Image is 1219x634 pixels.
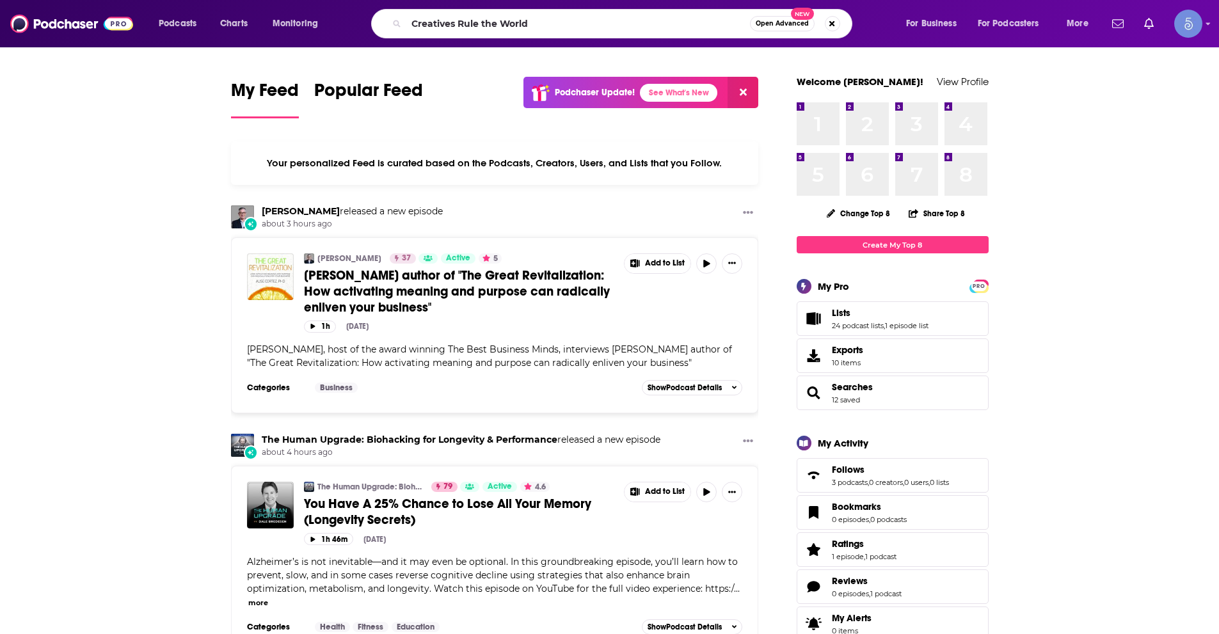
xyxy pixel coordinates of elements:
[317,482,423,492] a: The Human Upgrade: Biohacking for Longevity & Performance
[819,205,898,221] button: Change Top 8
[262,205,340,217] a: Marc Kramer
[262,434,660,446] h3: released a new episode
[818,437,868,449] div: My Activity
[801,384,827,402] a: Searches
[797,236,989,253] a: Create My Top 8
[231,205,254,228] a: Marc Kramer
[885,321,928,330] a: 1 episode list
[801,503,827,521] a: Bookmarks
[832,307,928,319] a: Lists
[832,575,902,587] a: Reviews
[247,482,294,528] img: You Have A 25% Chance to Lose All Your Memory (Longevity Secrets)
[244,217,258,231] div: New Episode
[220,15,248,33] span: Charts
[971,281,987,290] a: PRO
[625,254,691,273] button: Show More Button
[722,253,742,274] button: Show More Button
[832,552,864,561] a: 1 episode
[392,622,440,632] a: Education
[832,344,863,356] span: Exports
[555,87,635,98] p: Podchaser Update!
[304,253,314,264] a: Marc Kramer
[884,321,885,330] span: ,
[969,13,1058,34] button: open menu
[832,464,949,475] a: Follows
[832,395,860,404] a: 12 saved
[797,376,989,410] span: Searches
[304,267,610,315] span: [PERSON_NAME] author of "The Great Revitalization: How activating meaning and purpose can radical...
[870,589,902,598] a: 1 podcast
[645,487,685,496] span: Add to List
[832,589,869,598] a: 0 episodes
[648,622,722,631] span: Show Podcast Details
[304,482,314,492] img: The Human Upgrade: Biohacking for Longevity & Performance
[832,612,872,624] span: My Alerts
[832,515,869,524] a: 0 episodes
[244,445,258,459] div: New Episode
[1067,15,1088,33] span: More
[904,478,928,487] a: 0 users
[1139,13,1159,35] a: Show notifications dropdown
[1107,13,1129,35] a: Show notifications dropdown
[801,347,827,365] span: Exports
[1174,10,1202,38] img: User Profile
[488,480,512,493] span: Active
[262,205,443,218] h3: released a new episode
[150,13,213,34] button: open menu
[262,447,660,458] span: about 4 hours ago
[248,598,268,608] button: more
[247,344,732,369] span: [PERSON_NAME], host of the award winning The Best Business Minds, interviews [PERSON_NAME] author...
[832,501,907,512] a: Bookmarks
[304,267,615,315] a: [PERSON_NAME] author of "The Great Revitalization: How activating meaning and purpose can radical...
[315,622,350,632] a: Health
[869,515,870,524] span: ,
[231,79,299,109] span: My Feed
[797,338,989,373] a: Exports
[10,12,133,36] img: Podchaser - Follow, Share and Rate Podcasts
[930,478,949,487] a: 0 lists
[797,75,923,88] a: Welcome [PERSON_NAME]!
[818,280,849,292] div: My Pro
[346,322,369,331] div: [DATE]
[247,556,738,594] span: Alzheimer’s is not inevitable—and it may even be optional. In this groundbreaking episode, you’ll...
[869,589,870,598] span: ,
[903,478,904,487] span: ,
[868,478,869,487] span: ,
[908,201,966,226] button: Share Top 8
[262,434,557,445] a: The Human Upgrade: Biohacking for Longevity & Performance
[247,622,305,632] h3: Categories
[797,495,989,530] span: Bookmarks
[314,79,423,118] a: Popular Feed
[937,75,989,88] a: View Profile
[971,281,987,291] span: PRO
[797,569,989,604] span: Reviews
[832,307,850,319] span: Lists
[648,383,722,392] span: Show Podcast Details
[978,15,1039,33] span: For Podcasters
[520,482,550,492] button: 4.6
[791,8,814,20] span: New
[363,535,386,544] div: [DATE]
[231,79,299,118] a: My Feed
[801,615,827,633] span: My Alerts
[273,15,318,33] span: Monitoring
[928,478,930,487] span: ,
[797,301,989,336] span: Lists
[402,252,411,265] span: 37
[353,622,388,632] a: Fitness
[756,20,809,27] span: Open Advanced
[832,538,864,550] span: Ratings
[642,380,743,395] button: ShowPodcast Details
[1174,10,1202,38] span: Logged in as Spiral5-G1
[832,358,863,367] span: 10 items
[1058,13,1104,34] button: open menu
[159,15,196,33] span: Podcasts
[832,478,868,487] a: 3 podcasts
[441,253,475,264] a: Active
[231,141,759,185] div: Your personalized Feed is curated based on the Podcasts, Creators, Users, and Lists that you Follow.
[738,205,758,221] button: Show More Button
